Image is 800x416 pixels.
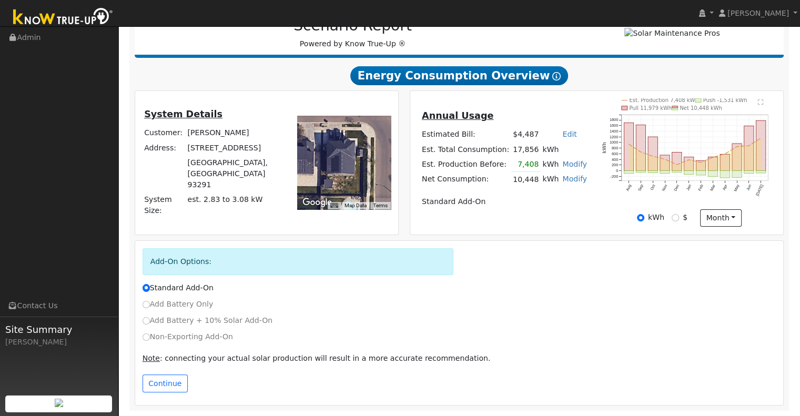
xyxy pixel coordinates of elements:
[720,154,730,170] rect: onclick=""
[640,151,642,153] circle: onclick=""
[511,157,541,172] td: 7,408
[55,399,63,407] img: retrieve
[143,354,491,362] span: : connecting your actual solar production will result in a more accurate recommendation.
[696,160,706,170] rect: onclick=""
[648,212,664,223] label: kWh
[350,66,568,85] span: Energy Consumption Overview
[748,145,750,147] circle: onclick=""
[732,144,742,171] rect: onclick=""
[625,184,632,192] text: Aug
[143,248,454,275] div: Add-On Options:
[612,146,618,150] text: 800
[680,105,722,111] text: Net 10,448 kWh
[541,172,561,187] td: kWh
[420,172,511,187] td: Net Consumption:
[758,99,764,105] text: 
[744,171,754,174] rect: onclick=""
[330,202,338,209] button: Keyboard shortcuts
[541,157,561,172] td: kWh
[610,117,618,122] text: 1800
[616,168,618,173] text: 0
[736,146,738,147] circle: onclick=""
[612,157,618,161] text: 400
[300,196,335,209] a: Open this area in Google Maps (opens a new window)
[422,110,493,121] u: Annual Usage
[720,171,730,178] rect: onclick=""
[727,9,789,17] span: [PERSON_NAME]
[660,155,670,171] rect: onclick=""
[5,337,113,348] div: [PERSON_NAME]
[143,354,160,362] u: Note
[143,333,150,341] input: Non-Exporting Add-On
[186,155,282,192] td: [GEOGRAPHIC_DATA], [GEOGRAPHIC_DATA] 93291
[511,142,541,157] td: 17,856
[637,184,644,192] text: Sep
[664,158,666,160] circle: onclick=""
[630,105,672,111] text: Pull 11,979 kWh
[624,123,633,170] rect: onclick=""
[630,97,698,103] text: Est. Production 7,408 kWh
[143,374,188,392] button: Continue
[541,142,589,157] td: kWh
[610,123,618,128] text: 1600
[708,171,717,177] rect: onclick=""
[722,184,728,191] text: Apr
[744,126,754,171] rect: onclick=""
[732,171,742,178] rect: onclick=""
[143,140,186,155] td: Address:
[760,137,762,139] circle: onclick=""
[684,157,694,171] rect: onclick=""
[703,97,747,103] text: Push -1,531 kWh
[652,156,654,157] circle: onclick=""
[637,214,644,221] input: kWh
[697,184,704,191] text: Feb
[602,142,607,154] text: kWh
[420,195,589,209] td: Standard Add-On
[420,142,511,157] td: Est. Total Consumption:
[143,315,273,326] label: Add Battery + 10% Solar Add-On
[688,159,690,160] circle: onclick=""
[143,126,186,140] td: Customer:
[660,171,670,174] rect: onclick=""
[420,157,511,172] td: Est. Production Before:
[672,171,682,173] rect: onclick=""
[562,160,587,168] a: Modify
[755,184,764,197] text: [DATE]
[700,161,702,163] circle: onclick=""
[611,174,619,179] text: -200
[420,127,511,142] td: Estimated Bill:
[562,130,576,138] a: Edit
[650,184,656,191] text: Oct
[5,322,113,337] span: Site Summary
[143,192,186,218] td: System Size:
[676,164,678,166] circle: onclick=""
[648,171,657,173] rect: onclick=""
[685,184,692,191] text: Jan
[756,120,766,170] rect: onclick=""
[636,171,645,173] rect: onclick=""
[661,184,669,192] text: Nov
[724,153,726,155] circle: onclick=""
[511,172,541,187] td: 10,448
[733,184,741,192] text: May
[683,212,687,223] label: $
[143,331,233,342] label: Non-Exporting Add-On
[700,209,742,227] button: month
[610,135,618,139] text: 1200
[186,192,282,218] td: System Size
[143,317,150,324] input: Add Battery + 10% Solar Add-On
[562,175,587,183] a: Modify
[186,126,282,140] td: [PERSON_NAME]
[672,214,679,221] input: $
[696,171,706,175] rect: onclick=""
[610,129,618,134] text: 1400
[143,299,214,310] label: Add Battery Only
[636,125,645,170] rect: onclick=""
[144,109,222,119] u: System Details
[708,157,717,170] rect: onclick=""
[612,151,618,156] text: 600
[8,6,118,29] img: Know True-Up
[345,202,367,209] button: Map Data
[610,140,618,145] text: 1000
[511,127,541,142] td: $4,487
